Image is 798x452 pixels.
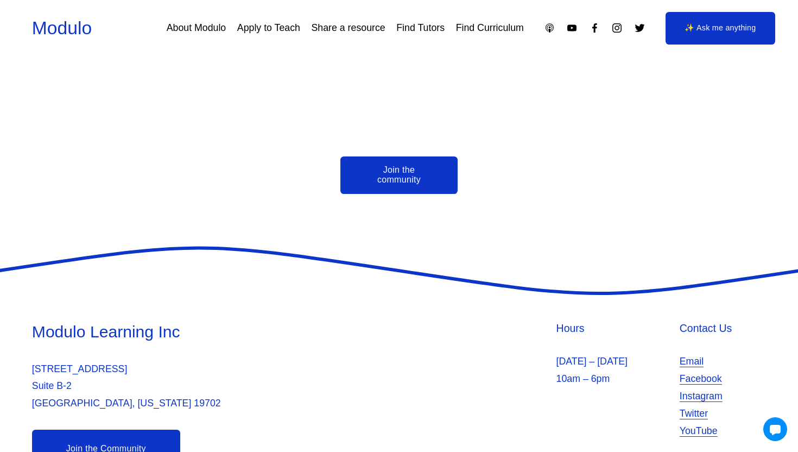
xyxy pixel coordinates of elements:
[566,22,578,34] a: YouTube
[312,18,385,38] a: Share a resource
[680,321,766,336] h4: Contact Us
[32,18,92,38] a: Modulo
[340,156,458,194] a: Join the community
[666,12,775,45] a: ✨ Ask me anything
[680,423,718,440] a: YouTube
[167,18,226,38] a: About Modulo
[456,18,524,38] a: Find Curriculum
[556,321,674,336] h4: Hours
[237,18,300,38] a: Apply to Teach
[396,18,445,38] a: Find Tutors
[634,22,645,34] a: Twitter
[611,22,623,34] a: Instagram
[680,371,722,388] a: Facebook
[32,361,396,413] p: [STREET_ADDRESS] Suite B-2 [GEOGRAPHIC_DATA], [US_STATE] 19702
[32,321,396,343] h3: Modulo Learning Inc
[680,388,723,405] a: Instagram
[556,353,674,388] p: [DATE] – [DATE] 10am – 6pm
[589,22,600,34] a: Facebook
[544,22,555,34] a: Apple Podcasts
[680,353,704,371] a: Email
[680,405,708,423] a: Twitter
